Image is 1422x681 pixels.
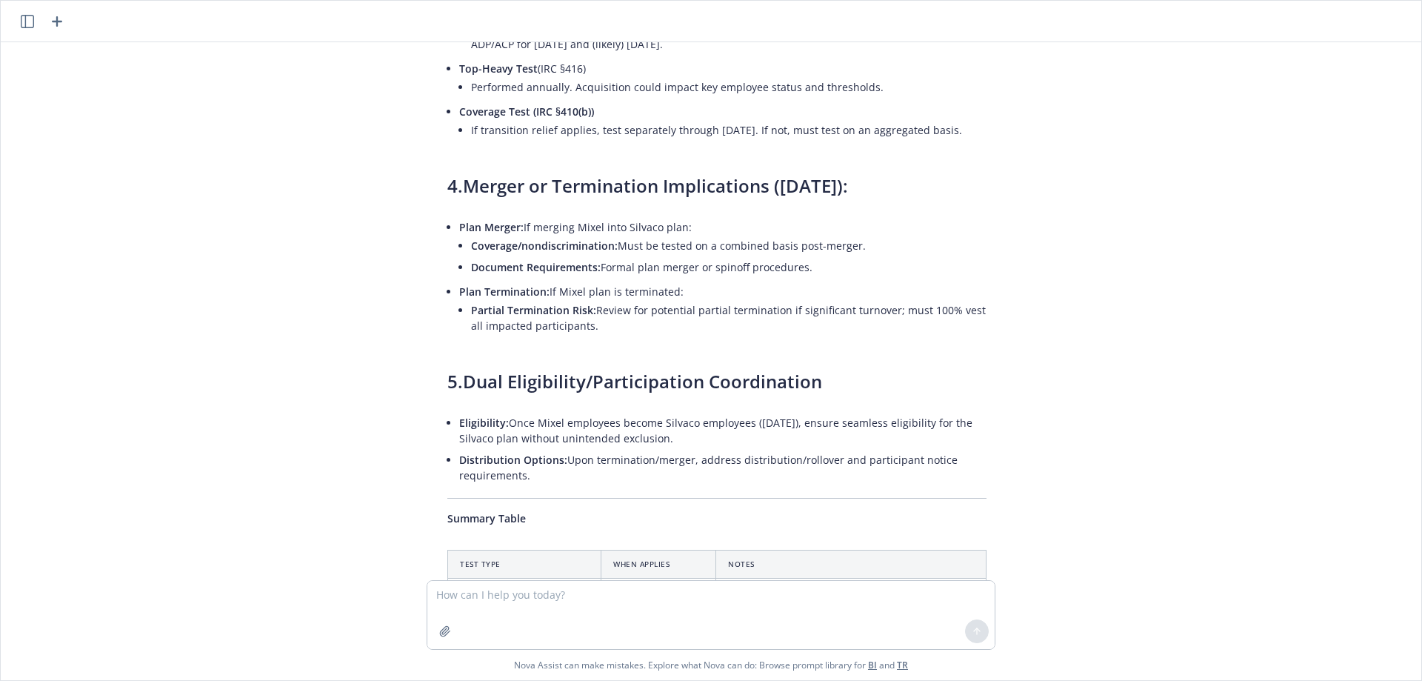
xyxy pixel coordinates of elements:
[448,550,601,578] th: Test Type
[447,369,987,394] h3: 5.
[459,453,567,467] span: Distribution Options:
[471,299,987,336] li: Review for potential partial termination if significant turnover; must 100% vest all impacted par...
[459,104,594,119] span: Coverage Test (IRC §410(b))
[897,659,908,671] a: TR
[471,235,987,256] li: Must be tested on a combined basis post-merger.
[463,173,848,198] span: Merger or Termination Implications ([DATE]):
[471,119,987,141] li: If transition relief applies, test separately through [DATE]. If not, must test on an aggregated ...
[459,285,550,299] span: Plan Termination:
[459,281,987,339] li: If Mixel plan is terminated:
[471,239,618,253] span: Coverage/nondiscrimination:
[463,369,822,393] span: Dual Eligibility/Participation Coordination
[448,578,601,609] td: Controlled Group Tests
[459,412,987,449] li: Once Mixel employees become Silvaco employees ([DATE]), ensure seamless eligibility for the Silva...
[868,659,877,671] a: BI
[471,260,601,274] span: Document Requirements:
[447,511,526,525] span: Summary Table
[459,416,509,430] span: Eligibility:
[514,650,908,680] span: Nova Assist can make mistakes. Explore what Nova can do: Browse prompt library for and
[459,220,524,234] span: Plan Merger:
[459,62,538,76] span: Top-Heavy Test
[601,578,716,609] td: Post-acquisition
[459,216,987,281] li: If merging Mixel into Silvaco plan:
[447,173,987,199] h3: 4.
[601,550,716,578] th: When Applies
[471,256,987,278] li: Formal plan merger or spinoff procedures.
[716,578,987,609] td: Test as controlled group for most purposes
[459,449,987,486] li: Upon termination/merger, address distribution/rollover and participant notice requirements.
[716,550,987,578] th: Notes
[471,303,596,317] span: Partial Termination Risk:
[459,58,987,101] li: (IRC §416)
[471,76,987,98] li: Performed annually. Acquisition could impact key employee status and thresholds.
